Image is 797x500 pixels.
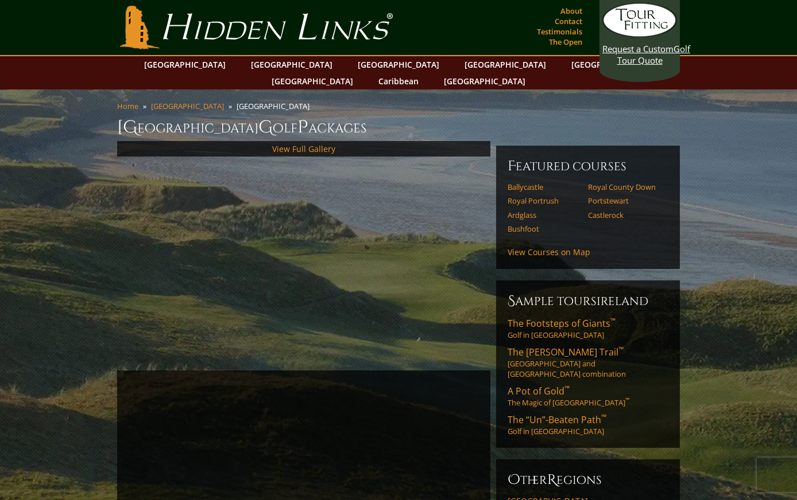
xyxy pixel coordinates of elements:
[558,3,585,19] a: About
[508,292,668,310] h6: Sample ToursIreland
[237,101,314,111] li: [GEOGRAPHIC_DATA]
[552,13,585,29] a: Contact
[610,316,616,326] sup: ™
[588,182,661,192] a: Royal County Down
[547,471,556,489] span: R
[601,412,606,422] sup: ™
[258,116,273,139] span: G
[508,317,616,330] span: The Footsteps of Giants
[438,73,531,89] a: [GEOGRAPHIC_DATA]
[117,116,680,139] h1: [GEOGRAPHIC_DATA] olf ackages
[508,385,570,397] span: A Pot of Gold
[138,56,231,73] a: [GEOGRAPHIC_DATA]
[272,143,335,154] a: View Full Gallery
[588,210,661,220] a: Castlerock
[508,413,606,426] span: The “Un”-Beaten Path
[546,34,585,50] a: The Open
[352,56,445,73] a: [GEOGRAPHIC_DATA]
[117,101,138,111] a: Home
[508,385,668,408] a: A Pot of Gold™The Magic of [GEOGRAPHIC_DATA]™
[459,56,552,73] a: [GEOGRAPHIC_DATA]
[602,43,674,54] span: Request a Custom
[508,157,668,175] h6: Featured Courses
[566,56,659,73] a: [GEOGRAPHIC_DATA]
[625,397,629,404] sup: ™
[508,196,581,205] a: Royal Portrush
[508,346,624,358] span: The [PERSON_NAME] Trail
[588,196,661,205] a: Portstewart
[508,471,520,489] span: O
[508,210,581,220] a: Ardglass
[508,471,668,489] h6: ther egions
[508,346,668,379] a: The [PERSON_NAME] Trail™[GEOGRAPHIC_DATA] and [GEOGRAPHIC_DATA] combination
[508,247,590,257] a: View Courses on Map
[534,24,585,40] a: Testimonials
[602,3,677,66] a: Request a CustomGolf Tour Quote
[508,317,668,340] a: The Footsteps of Giants™Golf in [GEOGRAPHIC_DATA]
[151,101,224,111] a: [GEOGRAPHIC_DATA]
[508,413,668,436] a: The “Un”-Beaten Path™Golf in [GEOGRAPHIC_DATA]
[297,116,308,139] span: P
[564,384,570,393] sup: ™
[373,73,424,89] a: Caribbean
[508,224,581,233] a: Bushfoot
[508,182,581,192] a: Ballycastle
[245,56,338,73] a: [GEOGRAPHIC_DATA]
[618,345,624,354] sup: ™
[266,73,359,89] a: [GEOGRAPHIC_DATA]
